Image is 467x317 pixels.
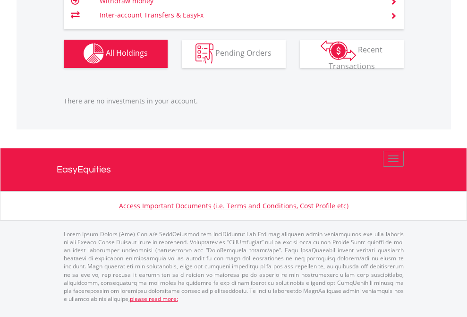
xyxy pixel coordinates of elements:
button: Recent Transactions [300,40,404,68]
a: EasyEquities [57,148,411,191]
button: All Holdings [64,40,168,68]
span: Recent Transactions [329,44,383,71]
p: Lorem Ipsum Dolors (Ame) Con a/e SeddOeiusmod tem InciDiduntut Lab Etd mag aliquaen admin veniamq... [64,230,404,303]
a: Access Important Documents (i.e. Terms and Conditions, Cost Profile etc) [119,201,348,210]
td: Inter-account Transfers & EasyFx [100,8,379,22]
p: There are no investments in your account. [64,96,404,106]
img: transactions-zar-wht.png [321,40,356,61]
span: Pending Orders [215,48,272,58]
a: please read more: [130,295,178,303]
img: holdings-wht.png [84,43,104,64]
span: All Holdings [106,48,148,58]
img: pending_instructions-wht.png [195,43,213,64]
button: Pending Orders [182,40,286,68]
